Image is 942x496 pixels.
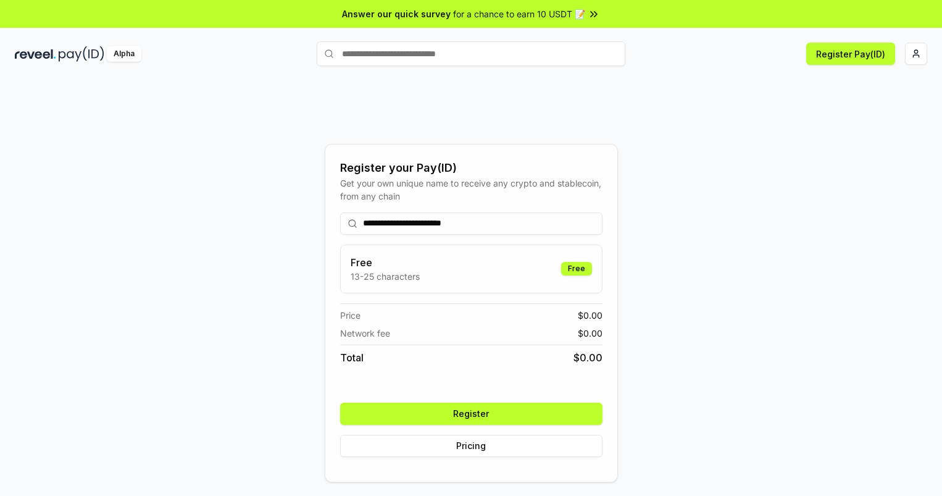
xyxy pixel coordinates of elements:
[340,327,390,340] span: Network fee
[340,177,602,203] div: Get your own unique name to receive any crypto and stablecoin, from any chain
[351,255,420,270] h3: Free
[806,43,895,65] button: Register Pay(ID)
[59,46,104,62] img: pay_id
[340,309,361,322] span: Price
[351,270,420,283] p: 13-25 characters
[561,262,592,275] div: Free
[453,7,585,20] span: for a chance to earn 10 USDT 📝
[342,7,451,20] span: Answer our quick survey
[107,46,141,62] div: Alpha
[340,350,364,365] span: Total
[573,350,602,365] span: $ 0.00
[340,159,602,177] div: Register your Pay(ID)
[578,309,602,322] span: $ 0.00
[340,435,602,457] button: Pricing
[15,46,56,62] img: reveel_dark
[578,327,602,340] span: $ 0.00
[340,403,602,425] button: Register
